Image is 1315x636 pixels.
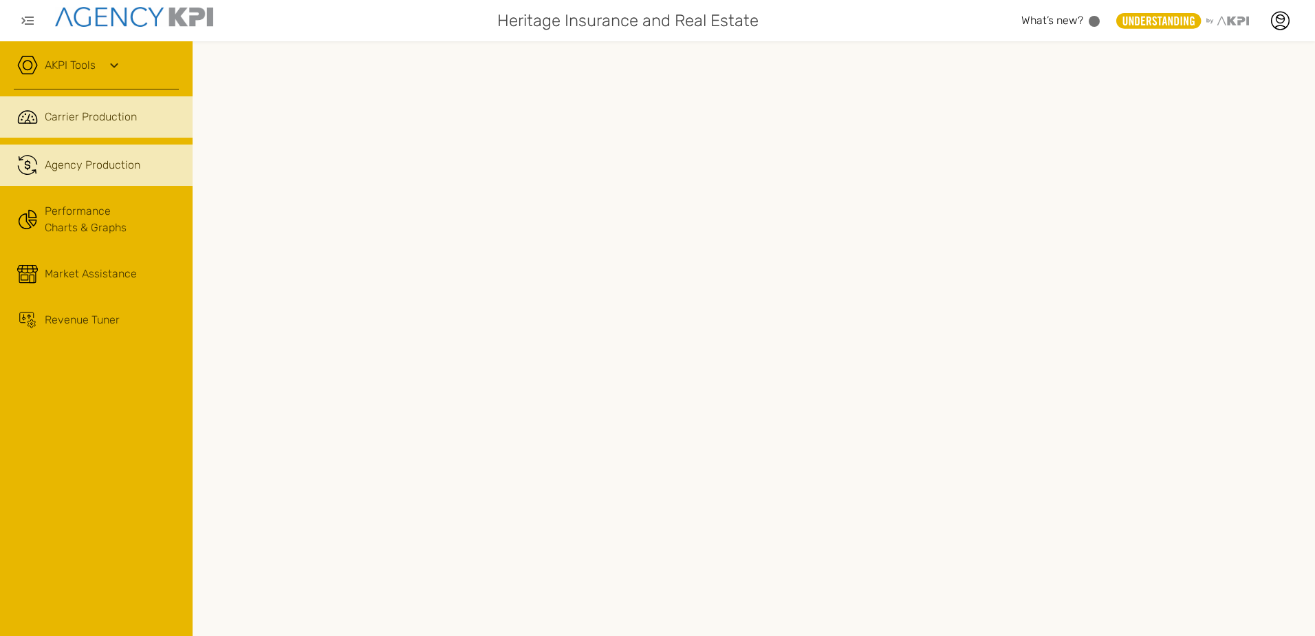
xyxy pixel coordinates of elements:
[45,266,137,282] span: Market Assistance
[55,7,213,27] img: agencykpi-logo-550x69-2d9e3fa8.png
[45,157,140,173] span: Agency Production
[497,8,759,33] span: Heritage Insurance and Real Estate
[1021,14,1083,27] span: What’s new?
[45,312,120,328] span: Revenue Tuner
[45,109,137,125] span: Carrier Production
[45,57,96,74] a: AKPI Tools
